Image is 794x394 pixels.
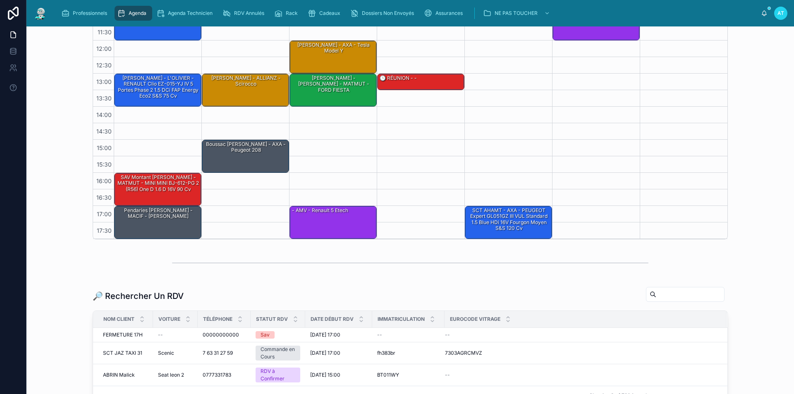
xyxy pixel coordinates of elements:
[777,10,784,17] span: AT
[290,74,376,106] div: [PERSON_NAME] - [PERSON_NAME] - MATMUT - FORD FIESTA
[94,177,114,184] span: 16:00
[94,128,114,135] span: 14:30
[291,74,376,94] div: [PERSON_NAME] - [PERSON_NAME] - MATMUT - FORD FIESTA
[103,332,143,338] span: FERMETURE 17H
[55,4,761,22] div: scrollable content
[94,111,114,118] span: 14:00
[95,227,114,234] span: 17:30
[305,6,346,21] a: Cadeaux
[158,372,193,378] a: Seat leon 2
[261,346,295,361] div: Commande en Cours
[377,350,395,356] span: fh383br
[158,350,193,356] a: Scenic
[96,29,114,36] span: 11:30
[203,332,239,338] span: 00000000000
[203,141,288,154] div: Boussac [PERSON_NAME] - AXA - Peugeot 208
[445,332,717,338] a: --
[310,350,340,356] span: [DATE] 17:00
[94,45,114,52] span: 12:00
[129,10,146,17] span: Agenda
[115,173,201,205] div: SAV montant [PERSON_NAME] - MATMUT - MINI MINI BJ-612-PG 2 (R56) One D 1.6 D 16V 90 cv
[290,41,376,73] div: [PERSON_NAME] - AXA - Tesla model y
[154,6,218,21] a: Agenda Technicien
[103,372,135,378] span: ABRIN Malick
[310,372,367,378] a: [DATE] 15:00
[261,368,295,382] div: RDV à Confirmer
[103,316,134,322] span: Nom Client
[362,10,414,17] span: Dossiers Non Envoyés
[256,331,300,339] a: Sav
[466,207,551,232] div: SCT AHAMT - AXA - PEUGEOT Expert GL051GZ III VUL Standard 1.5 Blue HDi 16V Fourgon moyen S&S 120 cv
[103,350,142,356] span: SCT JAZ TAXI 31
[272,6,304,21] a: Rack
[481,6,554,21] a: NE PAS TOUCHER
[94,62,114,69] span: 12:30
[158,350,174,356] span: Scenic
[445,350,717,356] a: 7303AGRCMVZ
[234,10,264,17] span: RDV Annulés
[94,95,114,102] span: 13:30
[59,6,113,21] a: Professionnels
[94,194,114,201] span: 16:30
[93,290,184,302] h1: 🔎 Rechercher Un RDV
[256,368,300,382] a: RDV à Confirmer
[168,10,213,17] span: Agenda Technicien
[203,372,231,378] span: 0777331783
[377,372,440,378] a: BT011WY
[115,74,201,106] div: [PERSON_NAME] - L'OLIVIER - RENAULT Clio EZ-015-YJ IV 5 Portes Phase 2 1.5 dCi FAP Energy eco2 S&...
[291,41,376,55] div: [PERSON_NAME] - AXA - Tesla model y
[445,350,482,356] span: 7303AGRCMVZ
[203,316,232,322] span: Téléphone
[203,74,288,88] div: [PERSON_NAME] - ALLIANZ - Scirocco
[103,372,148,378] a: ABRIN Malick
[311,316,354,322] span: Date Début RDV
[261,331,270,339] div: Sav
[115,206,201,239] div: Pendaries [PERSON_NAME] - MACIF - [PERSON_NAME]
[378,74,464,90] div: 🕒 RÉUNION - -
[220,6,270,21] a: RDV Annulés
[116,207,201,220] div: Pendaries [PERSON_NAME] - MACIF - [PERSON_NAME]
[348,6,420,21] a: Dossiers Non Envoyés
[445,372,450,378] span: --
[256,316,288,322] span: Statut RDV
[33,7,48,20] img: App logo
[203,372,246,378] a: 0777331783
[203,350,246,356] a: 7 63 31 27 59
[450,316,500,322] span: Eurocode Vitrage
[94,78,114,85] span: 13:00
[103,350,148,356] a: SCT JAZ TAXI 31
[377,372,399,378] span: BT011WY
[319,10,340,17] span: Cadeaux
[158,316,180,322] span: Voiture
[73,10,107,17] span: Professionnels
[465,206,552,239] div: SCT AHAMT - AXA - PEUGEOT Expert GL051GZ III VUL Standard 1.5 Blue HDi 16V Fourgon moyen S&S 120 cv
[310,332,340,338] span: [DATE] 17:00
[379,74,418,82] div: 🕒 RÉUNION - -
[286,10,298,17] span: Rack
[203,350,233,356] span: 7 63 31 27 59
[291,207,349,214] div: - AMV - Renault 5 etech
[202,74,289,106] div: [PERSON_NAME] - ALLIANZ - Scirocco
[377,350,440,356] a: fh383br
[115,6,152,21] a: Agenda
[445,372,717,378] a: --
[158,332,163,338] span: --
[310,350,367,356] a: [DATE] 17:00
[495,10,538,17] span: NE PAS TOUCHER
[116,174,201,193] div: SAV montant [PERSON_NAME] - MATMUT - MINI MINI BJ-612-PG 2 (R56) One D 1.6 D 16V 90 cv
[95,144,114,151] span: 15:00
[95,161,114,168] span: 15:30
[203,332,246,338] a: 00000000000
[158,372,184,378] span: Seat leon 2
[310,332,367,338] a: [DATE] 17:00
[158,332,193,338] a: --
[256,346,300,361] a: Commande en Cours
[435,10,463,17] span: Assurances
[95,210,114,217] span: 17:00
[290,206,376,239] div: - AMV - Renault 5 etech
[421,6,469,21] a: Assurances
[377,332,382,338] span: --
[445,332,450,338] span: --
[378,316,425,322] span: Immatriculation
[116,74,201,100] div: [PERSON_NAME] - L'OLIVIER - RENAULT Clio EZ-015-YJ IV 5 Portes Phase 2 1.5 dCi FAP Energy eco2 S&...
